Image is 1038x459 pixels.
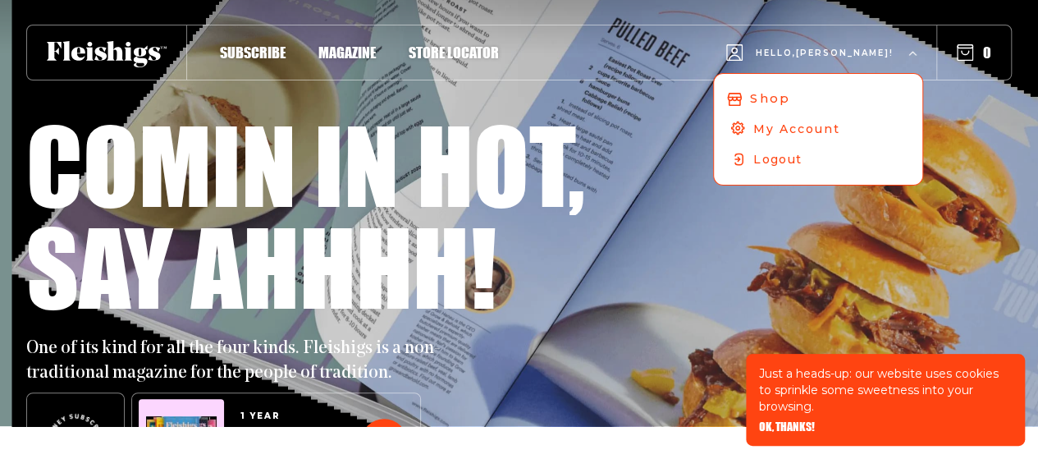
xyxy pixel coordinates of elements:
[318,41,376,63] a: Magazine
[709,83,928,115] a: Shop
[409,41,499,63] a: Store locator
[220,41,286,63] a: Subscribe
[240,411,322,421] span: 1 YEAR
[220,44,286,62] span: Subscribe
[714,114,922,145] a: My Account
[318,44,376,62] span: Magazine
[957,44,991,62] button: 0
[753,151,802,168] span: Logout
[759,365,1012,415] p: Just a heads-up: our website uses cookies to sprinkle some sweetness into your browsing.
[750,90,789,108] span: Shop
[26,113,585,215] h1: Comin in hot,
[753,121,840,138] span: My Account
[759,421,815,433] button: OK, THANKS!
[26,215,496,317] h1: Say ahhhh!
[714,145,922,175] a: Logout
[409,44,499,62] span: Store locator
[26,337,453,386] p: One of its kind for all the four kinds. Fleishigs is a non-traditional magazine for the people of...
[726,21,917,85] button: Hello,[PERSON_NAME]!ShopMy AccountLogout
[756,47,894,85] span: Hello, [PERSON_NAME] !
